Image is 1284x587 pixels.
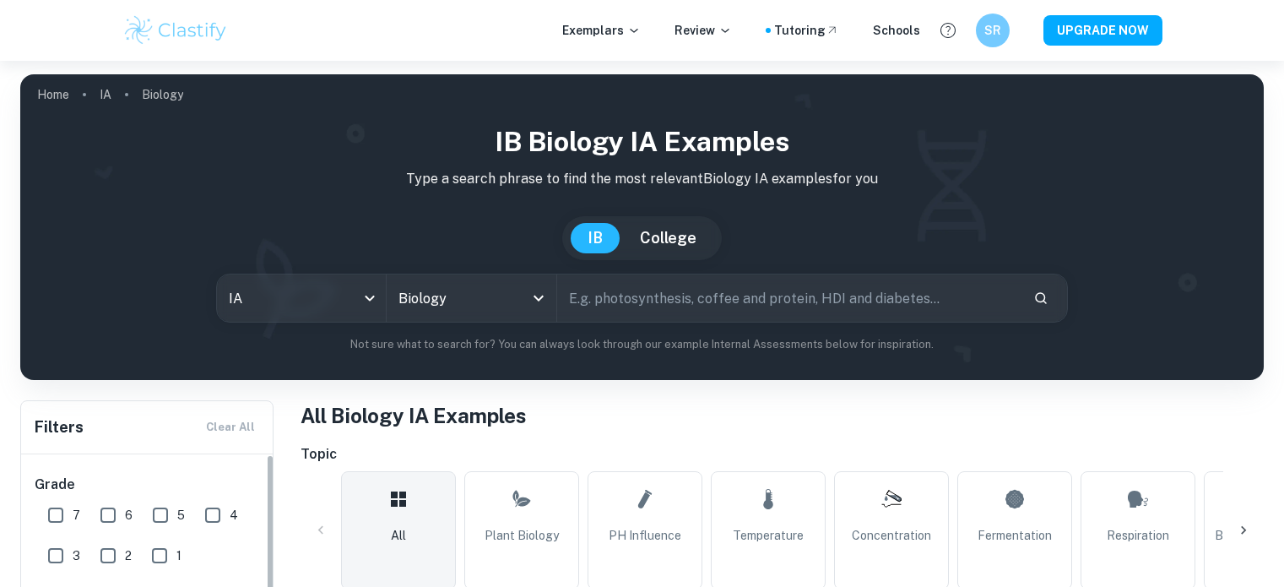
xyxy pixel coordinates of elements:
[301,444,1264,465] h6: Topic
[983,21,1002,40] h6: SR
[485,526,559,545] span: Plant Biology
[217,274,386,322] div: IA
[976,14,1010,47] button: SR
[675,21,732,40] p: Review
[873,21,920,40] a: Schools
[978,526,1052,545] span: Fermentation
[301,400,1264,431] h1: All Biology IA Examples
[1107,526,1169,545] span: Respiration
[527,286,550,310] button: Open
[1043,15,1162,46] button: UPGRADE NOW
[230,506,238,524] span: 4
[122,14,230,47] img: Clastify logo
[571,223,620,253] button: IB
[34,122,1250,162] h1: IB Biology IA examples
[623,223,713,253] button: College
[142,85,183,104] p: Biology
[125,546,132,565] span: 2
[1027,284,1055,313] button: Search
[177,506,185,524] span: 5
[562,21,641,40] p: Exemplars
[73,546,80,565] span: 3
[125,506,133,524] span: 6
[73,506,80,524] span: 7
[391,526,406,545] span: All
[35,475,261,495] h6: Grade
[609,526,681,545] span: pH Influence
[20,74,1264,380] img: profile cover
[34,336,1250,353] p: Not sure what to search for? You can always look through our example Internal Assessments below f...
[852,526,931,545] span: Concentration
[557,274,1020,322] input: E.g. photosynthesis, coffee and protein, HDI and diabetes...
[34,169,1250,189] p: Type a search phrase to find the most relevant Biology IA examples for you
[35,416,84,439] h6: Filters
[934,16,962,45] button: Help and Feedback
[733,526,804,545] span: Temperature
[176,546,181,565] span: 1
[100,83,111,106] a: IA
[774,21,839,40] a: Tutoring
[37,83,69,106] a: Home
